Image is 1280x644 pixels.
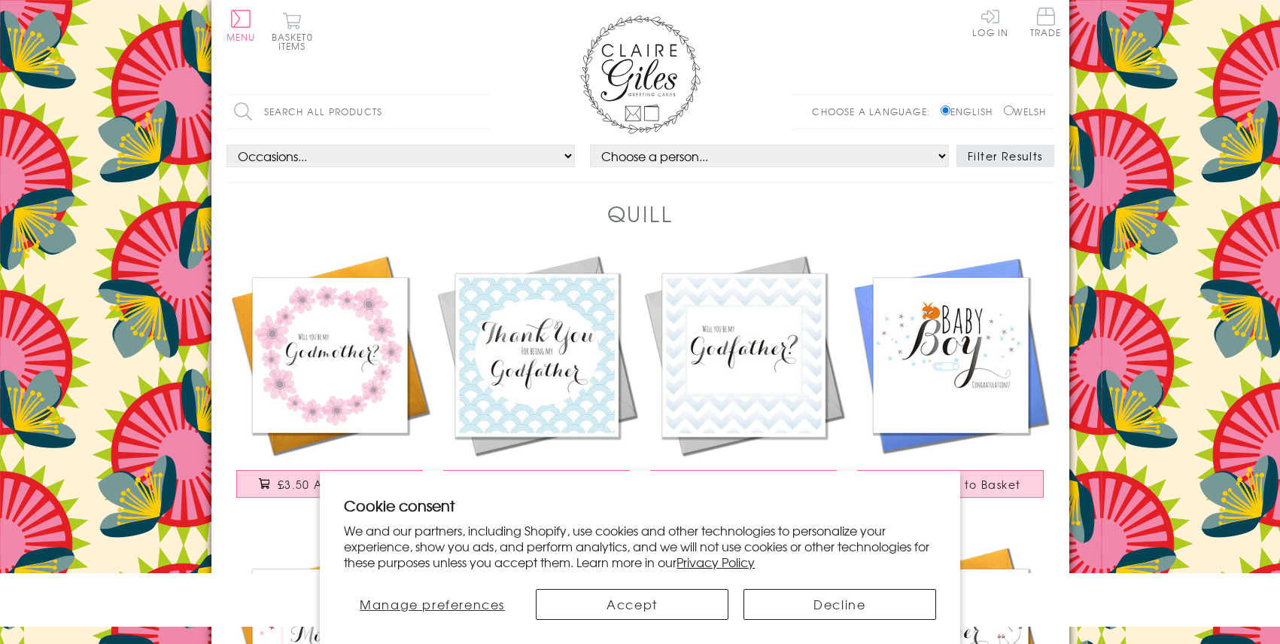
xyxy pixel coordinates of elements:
[956,145,1054,167] button: Filter Results
[433,252,640,459] img: Religious Occassions Card, Blue Circles, Thank You for being my Godfather
[272,12,313,50] button: Basket0 items
[227,30,256,44] span: Menu
[227,10,256,41] button: Menu
[1004,105,1014,115] input: Welsh
[972,8,1008,37] a: Log In
[1030,8,1062,40] a: Trade
[1004,105,1047,118] label: Welsh
[344,523,936,569] p: We and our partners, including Shopify, use cookies and other technologies to personalize your ex...
[475,95,490,129] input: Search
[640,252,847,513] a: Religious Occassions Card, Blue Stripes, Will you be my Godfather? £3.50 Add to Basket
[1030,8,1062,37] span: Trade
[433,252,640,513] a: Religious Occassions Card, Blue Circles, Thank You for being my Godfather £3.50 Add to Basket
[344,495,936,516] h2: Cookie consent
[278,477,400,492] span: £3.50 Add to Basket
[607,198,673,229] h1: Quill
[536,589,728,620] button: Accept
[360,595,505,613] span: Manage preferences
[580,15,701,134] img: Claire Giles Greetings Cards
[236,470,423,498] button: £3.50 Add to Basket
[227,252,433,459] img: Religious Occassions Card, Pink Flowers, Will you be my Godmother?
[743,589,936,620] button: Decline
[227,95,490,129] input: Search all products
[941,105,1000,118] label: English
[847,252,1054,513] a: Baby Card, Sleeping Fox, Baby Boy Congratulations £3.50 Add to Basket
[640,252,847,459] img: Religious Occassions Card, Blue Stripes, Will you be my Godfather?
[812,105,938,118] p: Choose a language:
[227,252,433,513] a: Religious Occassions Card, Pink Flowers, Will you be my Godmother? £3.50 Add to Basket
[941,105,950,115] input: English
[278,30,313,53] span: 0 items
[344,589,521,620] button: Manage preferences
[847,252,1054,459] img: Baby Card, Sleeping Fox, Baby Boy Congratulations
[676,553,755,571] a: Privacy Policy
